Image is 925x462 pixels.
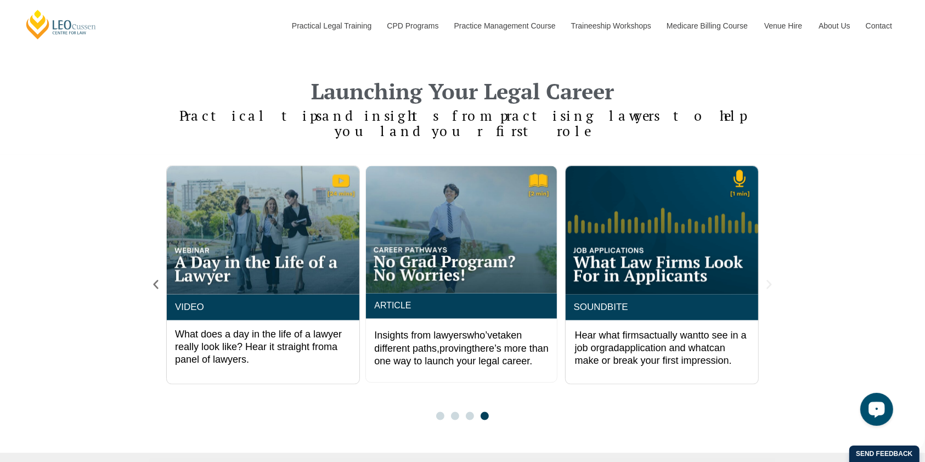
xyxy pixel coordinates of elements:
a: About Us [810,2,858,49]
span: land your first role [380,122,590,140]
span: Hear what firms [575,330,644,341]
span: grad [600,343,619,354]
span: actually want [644,330,701,341]
span: and insights from practising lawyers to help you [322,106,746,140]
span: who’ve [467,330,498,341]
span: Go to slide 2 [451,412,459,420]
div: 4 / 4 [166,166,360,385]
div: Previous slide [150,279,162,291]
span: ractical tips [185,106,322,125]
div: Carousel [166,166,759,420]
div: 1 / 4 [365,166,559,385]
iframe: LiveChat chat widget [851,388,898,435]
span: P [179,106,185,125]
a: Contact [858,2,900,49]
a: VIDEO [175,302,204,313]
span: taken different paths, [374,330,522,354]
div: Next slide [763,279,775,291]
span: to see in a job or [575,330,747,354]
a: Practical Legal Training [284,2,379,49]
span: Go to slide 3 [466,412,474,420]
span: application and what [619,343,709,354]
span: Insights from lawyers [374,330,467,341]
a: Venue Hire [756,2,810,49]
span: Go to slide 1 [436,412,444,420]
a: [PERSON_NAME] Centre for Law [25,9,98,40]
span: Go to slide 4 [481,412,489,420]
a: Traineeship Workshops [563,2,658,49]
a: CPD Programs [379,2,445,49]
a: ARTICLE [374,301,411,311]
a: SOUNDBITE [574,302,628,313]
h2: Launching Your Legal Career [150,80,775,102]
div: 2 / 4 [565,166,759,385]
span: What does a day in the life of a lawyer really look like? Hear it straight from [175,329,342,353]
span: proving [439,343,472,354]
a: Practice Management Course [446,2,563,49]
a: Medicare Billing Course [658,2,756,49]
